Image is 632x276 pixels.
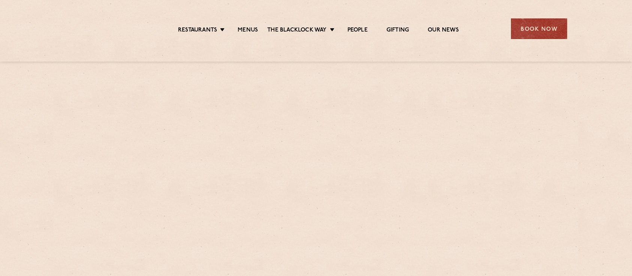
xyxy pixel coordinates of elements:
[347,27,368,35] a: People
[65,7,130,50] img: svg%3E
[238,27,258,35] a: Menus
[511,18,567,39] div: Book Now
[178,27,217,35] a: Restaurants
[428,27,459,35] a: Our News
[267,27,326,35] a: The Blacklock Way
[386,27,409,35] a: Gifting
